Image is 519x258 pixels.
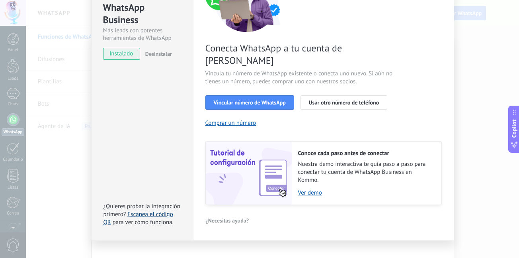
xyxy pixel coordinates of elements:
span: Desinstalar [145,50,172,57]
button: Vincular número de WhatsApp [205,95,294,110]
div: Más leads con potentes herramientas de WhatsApp [103,27,181,42]
button: Usar otro número de teléfono [300,95,387,110]
a: Escanea el código QR [103,211,173,226]
button: Desinstalar [142,48,172,60]
span: Nuestra demo interactiva te guía paso a paso para conectar tu cuenta de WhatsApp Business en Kommo. [298,160,433,184]
span: instalado [103,48,140,60]
span: Copilot [510,119,518,138]
button: Comprar un número [205,119,256,127]
button: ¿Necesitas ayuda? [205,215,250,226]
span: Usar otro número de teléfono [309,100,379,105]
span: Vincular número de WhatsApp [214,100,286,105]
span: para ver cómo funciona. [113,219,174,226]
h2: Conoce cada paso antes de conectar [298,150,433,157]
span: Vincula tu número de WhatsApp existente o conecta uno nuevo. Si aún no tienes un número, puedes c... [205,70,395,86]
span: Conecta WhatsApp a tu cuenta de [PERSON_NAME] [205,42,395,67]
span: ¿Necesitas ayuda? [206,218,249,223]
div: WhatsApp Business [103,1,181,27]
a: Ver demo [298,189,433,197]
span: ¿Quieres probar la integración primero? [103,203,181,218]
